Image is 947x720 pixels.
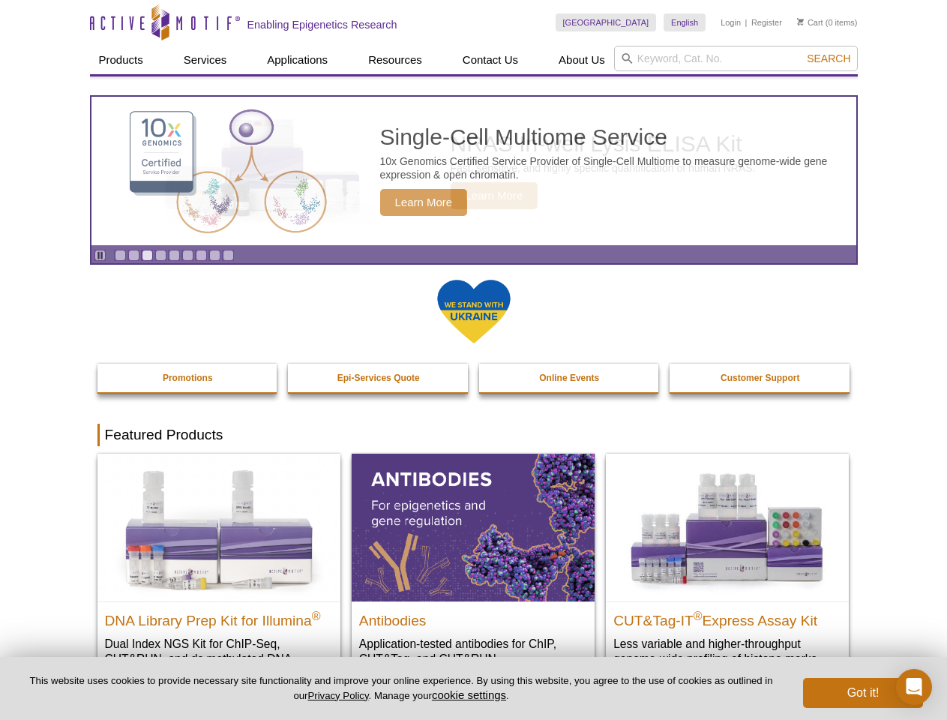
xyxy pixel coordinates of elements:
[807,52,850,64] span: Search
[670,364,851,392] a: Customer Support
[352,454,595,601] img: All Antibodies
[105,606,333,628] h2: DNA Library Prep Kit for Illumina
[797,17,823,28] a: Cart
[380,154,849,181] p: 10x Genomics Certified Service Provider of Single-Cell Multiome to measure genome-wide gene expre...
[550,46,614,74] a: About Us
[97,454,340,601] img: DNA Library Prep Kit for Illumina
[694,609,703,622] sup: ®
[97,454,340,696] a: DNA Library Prep Kit for Illumina DNA Library Prep Kit for Illumina® Dual Index NGS Kit for ChIP-...
[380,126,849,148] h2: Single-Cell Multiome Service
[175,46,236,74] a: Services
[97,364,279,392] a: Promotions
[454,46,527,74] a: Contact Us
[797,18,804,25] img: Your Cart
[337,373,420,383] strong: Epi-Services Quote
[247,18,397,31] h2: Enabling Epigenetics Research
[606,454,849,681] a: CUT&Tag-IT® Express Assay Kit CUT&Tag-IT®Express Assay Kit Less variable and higher-throughput ge...
[432,688,506,701] button: cookie settings
[802,52,855,65] button: Search
[613,636,841,667] p: Less variable and higher-throughput genome-wide profiling of histone marks​.
[128,250,139,261] a: Go to slide 2
[223,250,234,261] a: Go to slide 9
[90,46,152,74] a: Products
[352,454,595,681] a: All Antibodies Antibodies Application-tested antibodies for ChIP, CUT&Tag, and CUT&RUN.
[359,46,431,74] a: Resources
[196,250,207,261] a: Go to slide 7
[613,606,841,628] h2: CUT&Tag-IT Express Assay Kit
[24,674,778,703] p: This website uses cookies to provide necessary site functionality and improve your online experie...
[169,250,180,261] a: Go to slide 5
[312,609,321,622] sup: ®
[163,373,213,383] strong: Promotions
[606,454,849,601] img: CUT&Tag-IT® Express Assay Kit
[94,250,106,261] a: Toggle autoplay
[115,103,340,240] img: Single-Cell Multiome Service
[539,373,599,383] strong: Online Events
[142,250,153,261] a: Go to slide 3
[91,97,856,245] a: Single-Cell Multiome Service Single-Cell Multiome Service 10x Genomics Certified Service Provider...
[614,46,858,71] input: Keyword, Cat. No.
[751,17,782,28] a: Register
[258,46,337,74] a: Applications
[359,606,587,628] h2: Antibodies
[91,97,856,245] article: Single-Cell Multiome Service
[155,250,166,261] a: Go to slide 4
[182,250,193,261] a: Go to slide 6
[797,13,858,31] li: (0 items)
[115,250,126,261] a: Go to slide 1
[359,636,587,667] p: Application-tested antibodies for ChIP, CUT&Tag, and CUT&RUN.
[664,13,706,31] a: English
[97,424,850,446] h2: Featured Products
[209,250,220,261] a: Go to slide 8
[105,636,333,682] p: Dual Index NGS Kit for ChIP-Seq, CUT&RUN, and ds methylated DNA assays.
[721,373,799,383] strong: Customer Support
[479,364,661,392] a: Online Events
[380,189,468,216] span: Learn More
[288,364,469,392] a: Epi-Services Quote
[556,13,657,31] a: [GEOGRAPHIC_DATA]
[436,278,511,345] img: We Stand With Ukraine
[745,13,748,31] li: |
[307,690,368,701] a: Privacy Policy
[803,678,923,708] button: Got it!
[896,669,932,705] div: Open Intercom Messenger
[721,17,741,28] a: Login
